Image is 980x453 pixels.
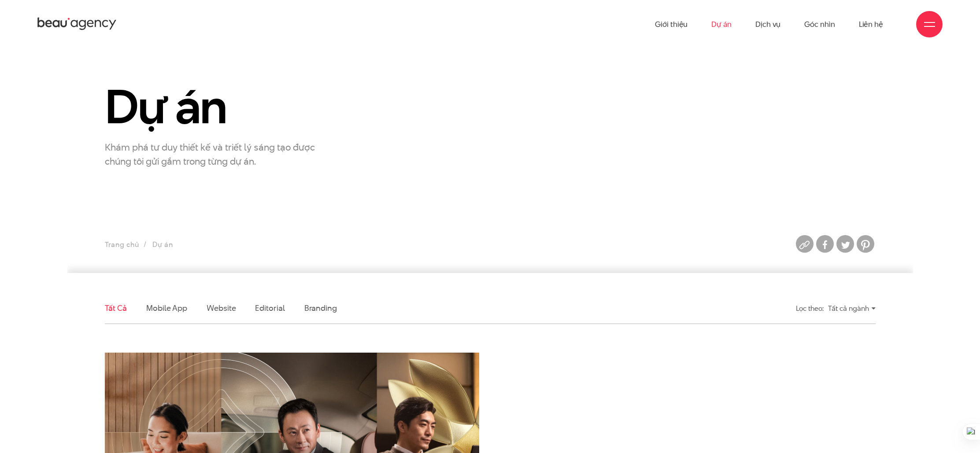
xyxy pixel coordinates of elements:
[105,81,347,132] h1: Dự án
[146,302,187,313] a: Mobile app
[105,302,127,313] a: Tất cả
[304,302,337,313] a: Branding
[828,301,876,316] div: Tất cả ngành
[207,302,236,313] a: Website
[105,140,325,168] p: Khám phá tư duy thiết kế và triết lý sáng tạo được chúng tôi gửi gắm trong từng dự án.
[105,239,139,250] a: Trang chủ
[796,301,824,316] div: Lọc theo:
[255,302,285,313] a: Editorial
